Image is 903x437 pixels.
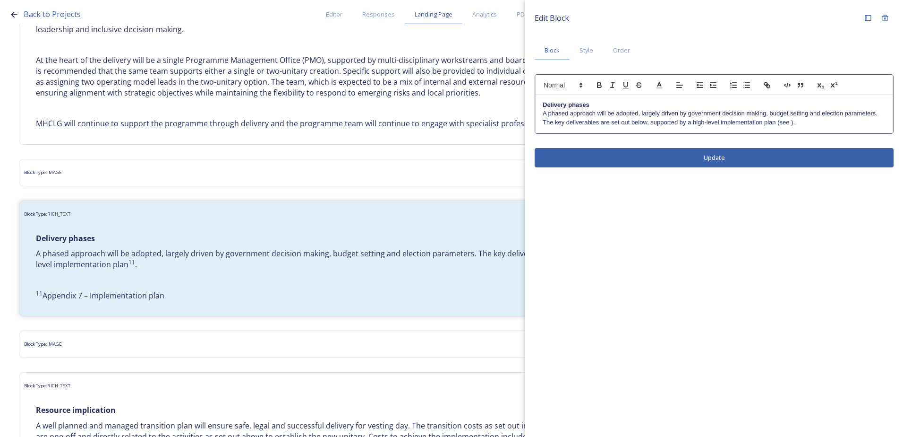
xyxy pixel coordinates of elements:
sup: 11 [36,289,43,297]
span: PDF [517,10,528,19]
button: Update [535,148,894,167]
span: Block Type: RICH_TEXT [24,211,70,218]
p: A phased approach will be adopted, largely driven by government decision making, budget setting a... [543,109,886,127]
p: Appendix 7 – Implementation plan [36,290,707,301]
span: Block Type: IMAGE [24,341,62,348]
span: Block Type: RICH_TEXT [24,383,70,389]
span: Style [579,46,593,55]
span: Back to Projects [24,9,81,19]
span: Analytics [472,10,497,19]
strong: Delivery phases [543,101,589,108]
span: Landing Page [415,10,452,19]
strong: Resource implication [36,405,116,415]
span: Block Type: IMAGE [24,169,62,176]
p: MHCLG will continue to support the programme through delivery and the programme team will continu... [36,118,707,129]
p: At the heart of the delivery will be a single Programme Management Office (PMO), supported by mul... [36,55,707,98]
p: A phased approach will be adopted, largely driven by government decision making, budget setting a... [36,248,707,270]
span: Order [613,46,630,55]
span: Edit Block [535,12,569,24]
a: Back to Projects [24,9,81,20]
sup: 11 [128,258,135,266]
span: Responses [362,10,395,19]
span: Block [545,46,560,55]
span: Editor [326,10,342,19]
strong: Delivery phases [36,233,95,244]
